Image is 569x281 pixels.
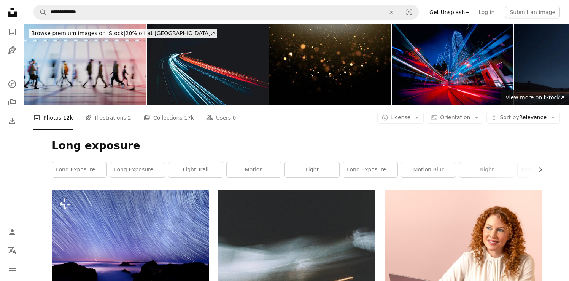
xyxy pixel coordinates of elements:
[391,114,411,120] span: License
[425,6,474,18] a: Get Unsplash+
[5,113,20,128] a: Download History
[392,24,513,105] img: Modern city traffic at night
[343,162,397,177] a: long exposure portrait
[505,6,560,18] button: Submit an image
[5,225,20,240] a: Log in / Sign up
[383,5,400,19] button: Clear
[377,112,424,124] button: License
[206,105,236,130] a: Users 0
[5,261,20,276] button: Menu
[5,77,20,92] a: Explore
[5,243,20,258] button: Language
[85,105,131,130] a: Illustrations 2
[427,112,483,124] button: Orientation
[500,114,519,120] span: Sort by
[486,112,560,124] button: Sort byRelevance
[184,113,194,122] span: 17k
[505,94,564,101] span: View more on iStock ↗
[52,239,209,246] a: a star trail is seen in the sky above the ocean
[285,162,339,177] a: light
[110,162,165,177] a: long exposure city
[401,162,456,177] a: motion blur
[31,30,215,36] span: 20% off at [GEOGRAPHIC_DATA] ↗
[400,5,418,19] button: Visual search
[500,114,547,121] span: Relevance
[501,90,569,105] a: View more on iStock↗
[227,162,281,177] a: motion
[269,24,391,105] img: Golden Bokeh Background
[52,162,106,177] a: long exposure people
[24,24,146,105] img: Crowd motion blur
[5,24,20,40] a: Photos
[52,139,542,153] h1: Long exposure
[233,113,236,122] span: 0
[440,114,470,120] span: Orientation
[34,5,47,19] button: Search Unsplash
[31,30,125,36] span: Browse premium images on iStock |
[33,5,419,20] form: Find visuals sitewide
[533,162,542,177] button: scroll list to the right
[147,24,269,105] img: Datatraffic
[143,105,194,130] a: Collections 17k
[474,6,499,18] a: Log in
[5,95,20,110] a: Collections
[459,162,514,177] a: night
[5,43,20,58] a: Illustrations
[168,162,223,177] a: light trail
[128,113,131,122] span: 2
[24,24,222,43] a: Browse premium images on iStock|20% off at [GEOGRAPHIC_DATA]↗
